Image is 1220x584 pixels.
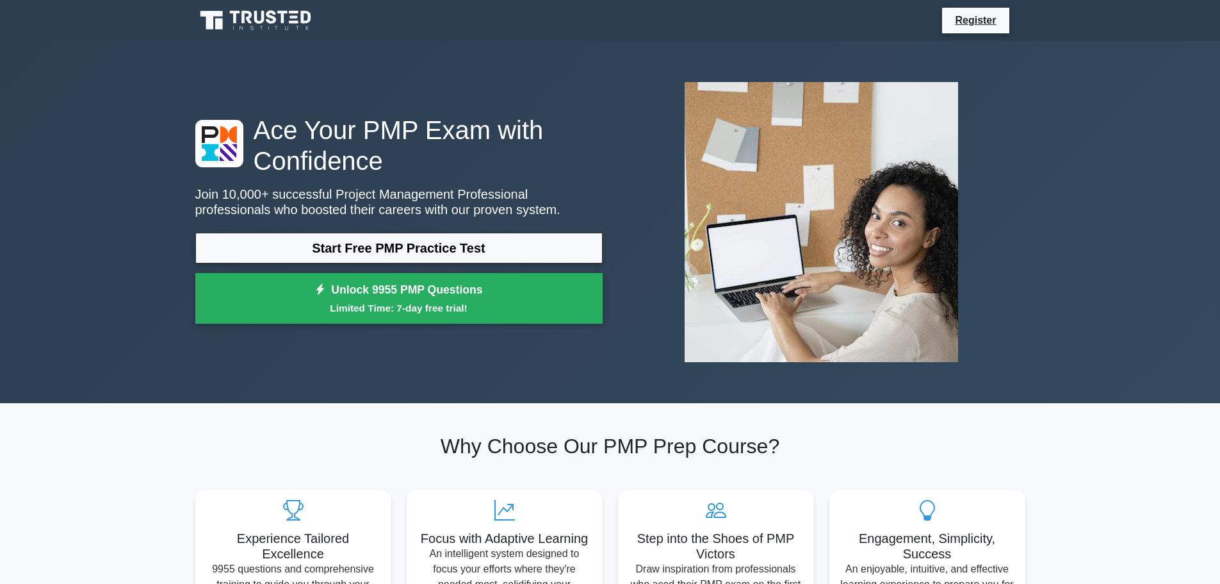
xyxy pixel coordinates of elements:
h5: Step into the Shoes of PMP Victors [628,531,804,562]
h2: Why Choose Our PMP Prep Course? [195,434,1025,458]
a: Start Free PMP Practice Test [195,233,603,263]
h5: Engagement, Simplicity, Success [840,531,1015,562]
h5: Experience Tailored Excellence [206,531,381,562]
p: Join 10,000+ successful Project Management Professional professionals who boosted their careers w... [195,187,603,217]
a: Unlock 9955 PMP QuestionsLimited Time: 7-day free trial! [195,273,603,324]
a: Register [947,12,1004,28]
h1: Ace Your PMP Exam with Confidence [195,115,603,176]
small: Limited Time: 7-day free trial! [211,301,587,315]
h5: Focus with Adaptive Learning [417,531,592,546]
